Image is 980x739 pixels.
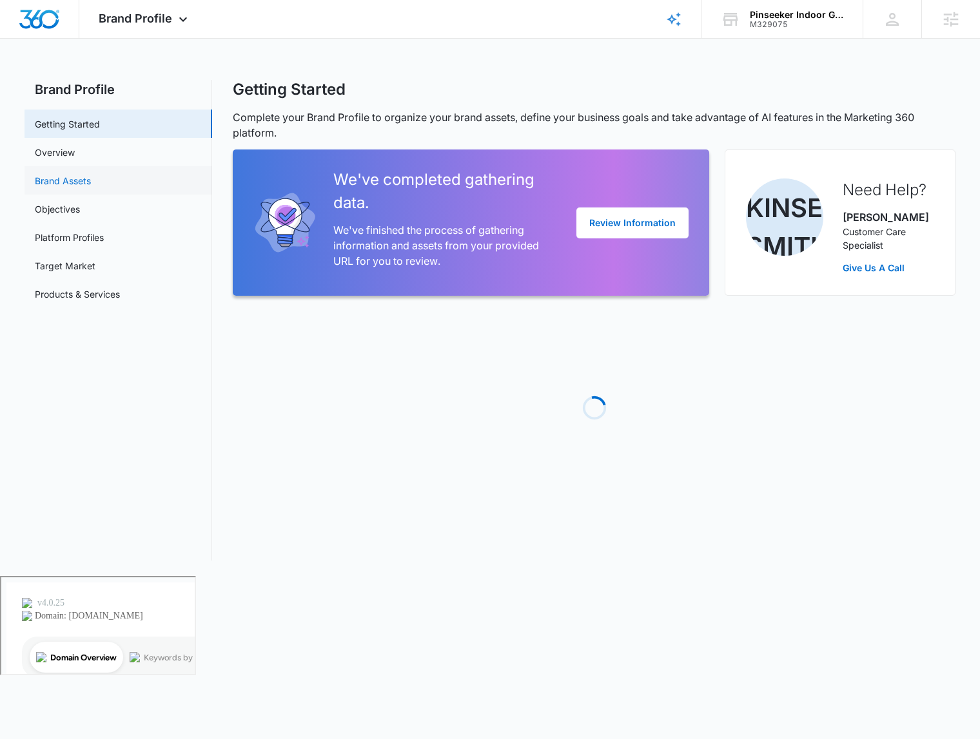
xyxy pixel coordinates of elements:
p: [PERSON_NAME] [843,209,934,225]
div: Keywords by Traffic [142,76,217,84]
img: Kinsey Smith [746,178,823,256]
div: account name [750,10,844,20]
img: tab_domain_overview_orange.svg [35,75,45,85]
a: Overview [35,146,75,159]
a: Products & Services [35,287,120,301]
p: We've finished the process of gathering information and assets from your provided URL for you to ... [333,222,556,269]
h1: Getting Started [233,80,346,99]
img: website_grey.svg [21,34,31,44]
div: account id [750,20,844,29]
div: Domain Overview [49,76,115,84]
a: Give Us A Call [843,261,934,274]
p: Complete your Brand Profile to organize your brand assets, define your business goals and take ad... [233,110,955,140]
img: tab_keywords_by_traffic_grey.svg [128,75,139,85]
img: logo_orange.svg [21,21,31,31]
button: Review Information [576,207,689,238]
span: Brand Profile [99,12,172,25]
h2: Need Help? [843,178,934,202]
h2: Brand Profile [24,80,212,99]
p: Customer Care Specialist [843,225,934,252]
a: Target Market [35,259,95,273]
a: Getting Started [35,117,100,131]
a: Brand Assets [35,174,91,187]
a: Platform Profiles [35,231,104,244]
h2: We've completed gathering data. [333,168,556,215]
div: v 4.0.25 [36,21,63,31]
div: Domain: [DOMAIN_NAME] [34,34,142,44]
a: Objectives [35,202,80,216]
